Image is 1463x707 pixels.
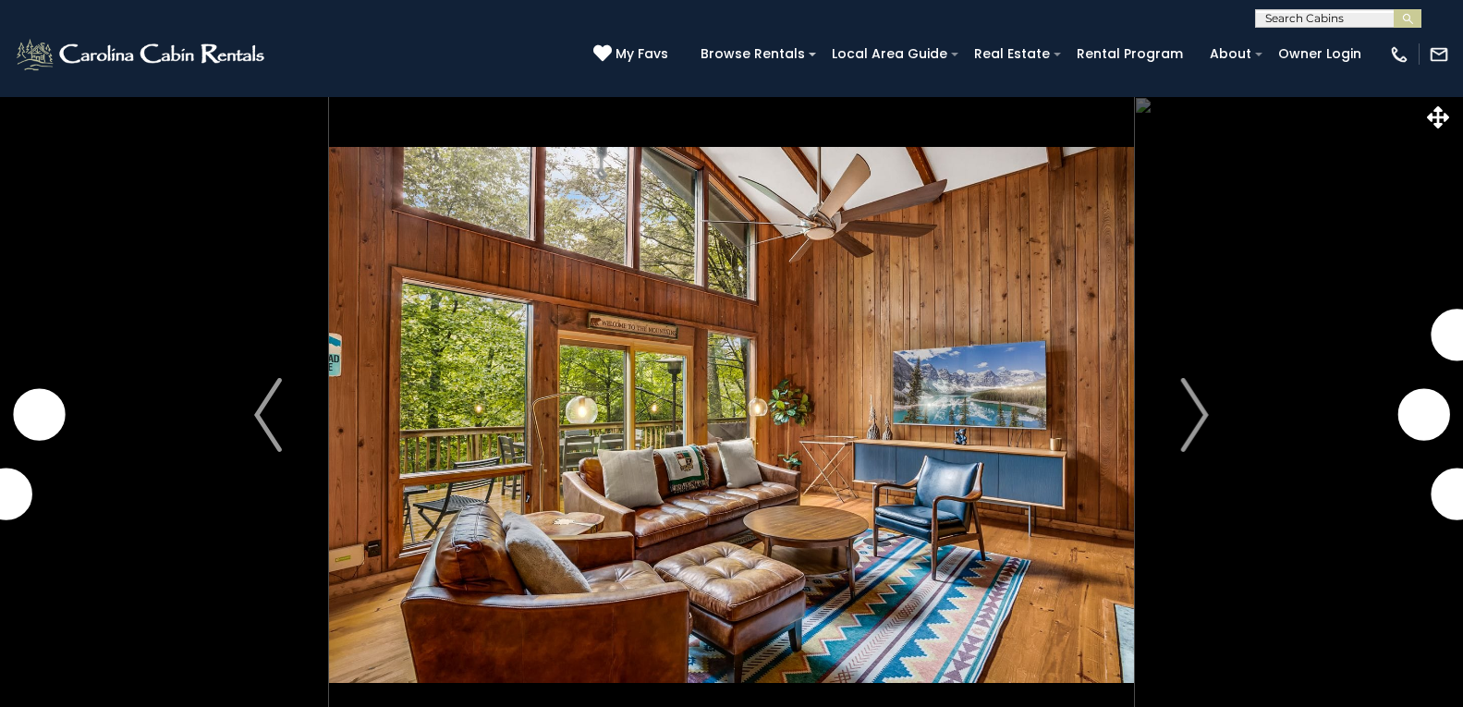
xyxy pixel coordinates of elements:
img: arrow [1181,378,1209,452]
a: Owner Login [1269,40,1371,68]
img: arrow [254,378,282,452]
a: Real Estate [965,40,1059,68]
a: My Favs [593,44,673,65]
a: Local Area Guide [823,40,957,68]
img: White-1-2.png [14,36,270,73]
img: phone-regular-white.png [1389,44,1409,65]
a: Browse Rentals [691,40,814,68]
a: Rental Program [1067,40,1192,68]
img: mail-regular-white.png [1429,44,1449,65]
span: My Favs [616,44,668,64]
a: About [1201,40,1261,68]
